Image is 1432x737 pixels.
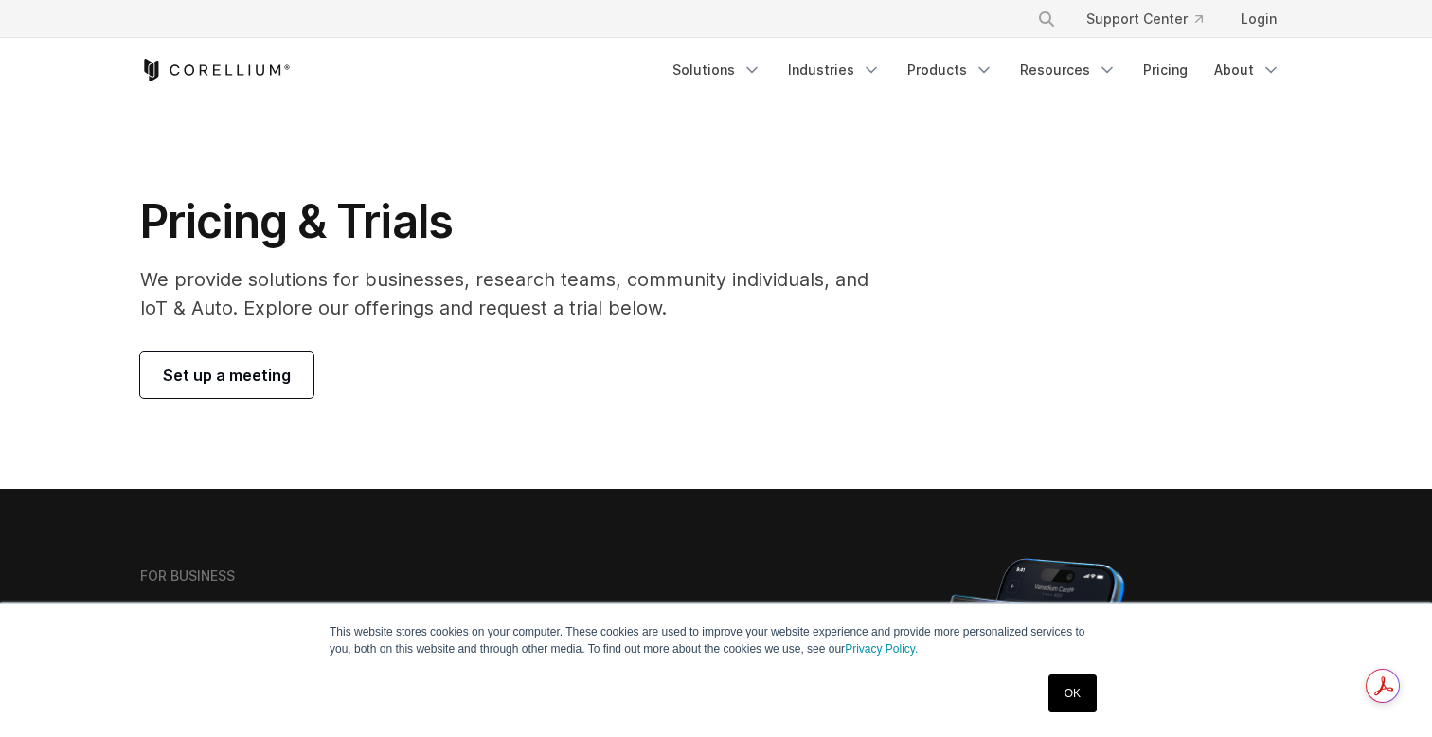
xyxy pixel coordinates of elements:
[140,59,291,81] a: Corellium Home
[661,53,773,87] a: Solutions
[140,567,235,584] h6: FOR BUSINESS
[1132,53,1199,87] a: Pricing
[1014,2,1292,36] div: Navigation Menu
[1071,2,1218,36] a: Support Center
[1203,53,1292,87] a: About
[330,623,1102,657] p: This website stores cookies on your computer. These cookies are used to improve your website expe...
[140,265,895,322] p: We provide solutions for businesses, research teams, community individuals, and IoT & Auto. Explo...
[1226,2,1292,36] a: Login
[163,364,291,386] span: Set up a meeting
[1048,674,1097,712] a: OK
[896,53,1005,87] a: Products
[1009,53,1128,87] a: Resources
[661,53,1292,87] div: Navigation Menu
[140,352,313,398] a: Set up a meeting
[777,53,892,87] a: Industries
[845,642,918,656] a: Privacy Policy.
[1029,2,1064,36] button: Search
[140,193,895,250] h1: Pricing & Trials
